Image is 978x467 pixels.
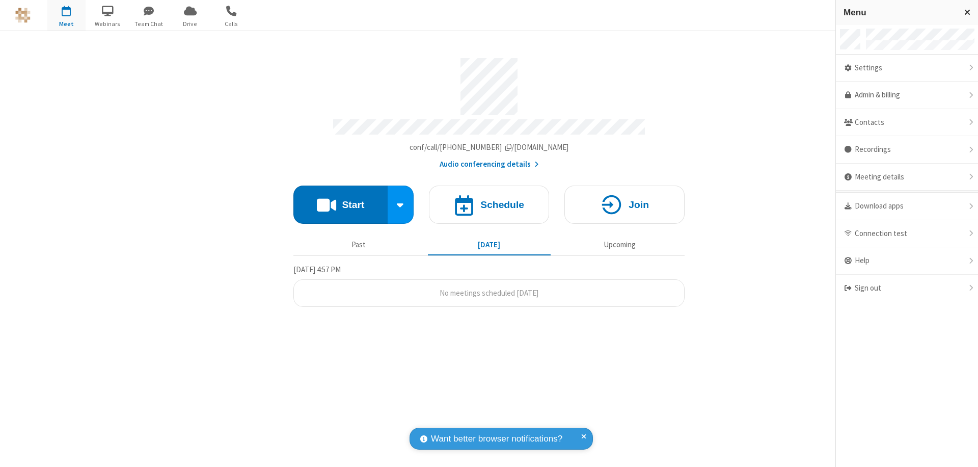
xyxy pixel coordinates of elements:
button: Join [564,186,685,224]
div: Connection test [836,220,978,248]
h4: Start [342,200,364,210]
button: Past [297,235,420,254]
a: Admin & billing [836,82,978,109]
img: QA Selenium DO NOT DELETE OR CHANGE [15,8,31,23]
h4: Join [629,200,649,210]
div: Recordings [836,136,978,164]
div: Settings [836,55,978,82]
div: Meeting details [836,164,978,191]
span: Want better browser notifications? [431,432,562,446]
div: Contacts [836,109,978,137]
span: [DATE] 4:57 PM [293,265,341,274]
button: Copy my meeting room linkCopy my meeting room link [410,142,569,153]
div: Help [836,247,978,275]
h4: Schedule [480,200,524,210]
div: Sign out [836,275,978,302]
h3: Menu [844,8,955,17]
button: Start [293,186,388,224]
span: Calls [212,19,251,29]
div: Start conference options [388,186,414,224]
section: Account details [293,50,685,170]
button: Audio conferencing details [440,159,539,170]
section: Today's Meetings [293,264,685,307]
span: No meetings scheduled [DATE] [440,288,538,298]
span: Copy my meeting room link [410,142,569,152]
button: Schedule [429,186,549,224]
span: Drive [171,19,209,29]
span: Webinars [89,19,127,29]
span: Team Chat [130,19,168,29]
button: [DATE] [428,235,551,254]
span: Meet [47,19,86,29]
div: Download apps [836,193,978,220]
button: Upcoming [558,235,681,254]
